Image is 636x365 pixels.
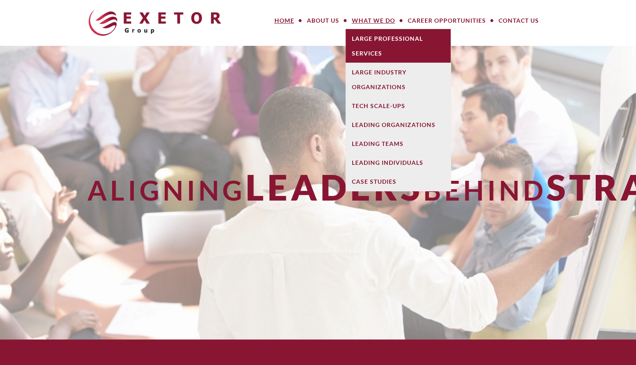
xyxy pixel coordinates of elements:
[301,12,346,29] a: About Us
[346,96,451,115] a: Tech Scale-Ups
[401,12,492,29] a: Career Opportunities
[268,12,301,29] a: Home
[346,153,451,172] a: Leading Individuals
[89,10,221,36] img: The Exetor Group
[245,166,423,208] span: Leaders
[346,63,451,96] a: Large Industry Organizations
[346,115,451,134] a: Leading Organizations
[346,172,451,191] a: Case Studies
[346,12,401,29] a: What We Do
[346,134,451,153] a: Leading Teams
[492,12,545,29] a: Contact Us
[346,29,451,63] a: Large Professional Services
